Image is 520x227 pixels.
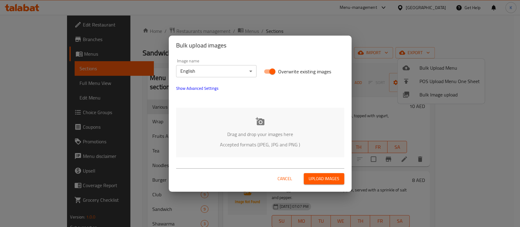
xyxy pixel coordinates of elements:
[176,85,218,92] span: Show Advanced Settings
[172,81,222,96] button: show more
[278,175,292,183] span: Cancel
[309,175,339,183] span: Upload images
[176,40,344,50] h2: Bulk upload images
[185,141,335,148] p: Accepted formats (JPEG, JPG and PNG )
[176,65,256,77] div: English
[185,131,335,138] p: Drag and drop your images here
[275,173,295,184] button: Cancel
[278,68,331,75] span: Overwrite existing images
[304,173,344,184] button: Upload images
